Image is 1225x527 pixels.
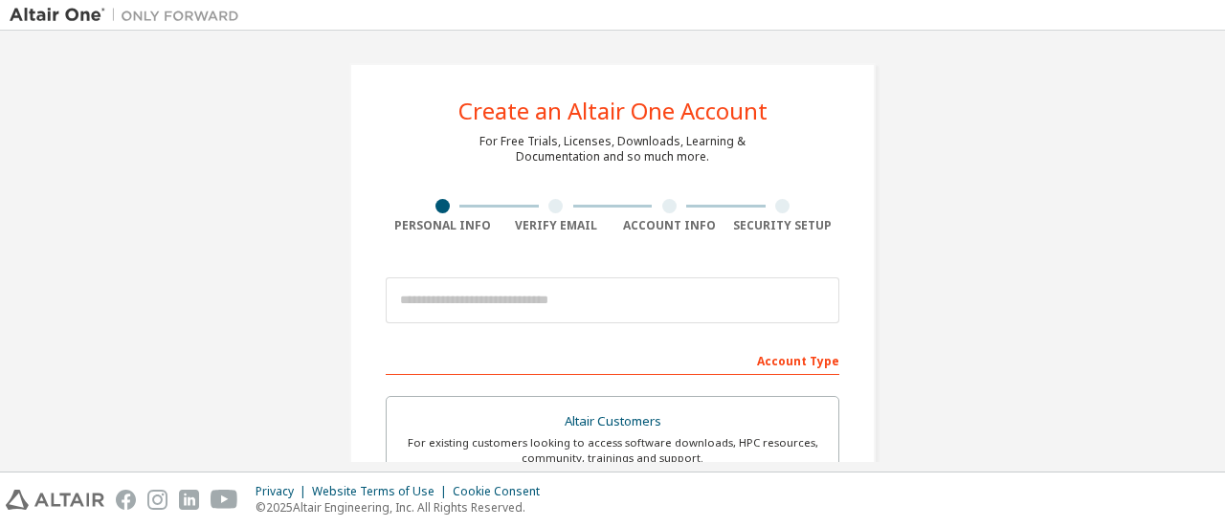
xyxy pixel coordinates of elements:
div: Create an Altair One Account [458,99,768,122]
div: Security Setup [726,218,840,233]
div: For Free Trials, Licenses, Downloads, Learning & Documentation and so much more. [479,134,746,165]
img: youtube.svg [211,490,238,510]
div: Personal Info [386,218,500,233]
div: Account Info [612,218,726,233]
div: Cookie Consent [453,484,551,499]
div: Altair Customers [398,408,827,435]
div: Verify Email [500,218,613,233]
div: For existing customers looking to access software downloads, HPC resources, community, trainings ... [398,435,827,466]
div: Account Type [386,344,839,375]
img: facebook.svg [116,490,136,510]
div: Website Terms of Use [312,484,453,499]
img: Altair One [10,6,249,25]
p: © 2025 Altair Engineering, Inc. All Rights Reserved. [256,499,551,516]
img: altair_logo.svg [6,490,104,510]
img: linkedin.svg [179,490,199,510]
img: instagram.svg [147,490,167,510]
div: Privacy [256,484,312,499]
